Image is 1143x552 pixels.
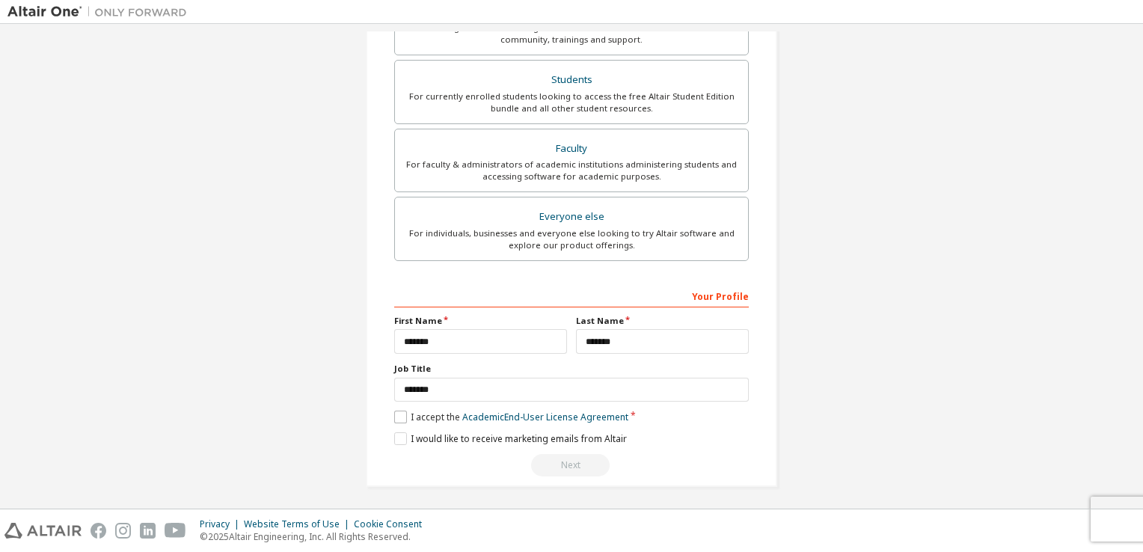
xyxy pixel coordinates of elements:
div: For faculty & administrators of academic institutions administering students and accessing softwa... [404,159,739,183]
img: Altair One [7,4,194,19]
div: For currently enrolled students looking to access the free Altair Student Edition bundle and all ... [404,91,739,114]
label: First Name [394,315,567,327]
img: altair_logo.svg [4,523,82,539]
div: Website Terms of Use [244,518,354,530]
img: linkedin.svg [140,523,156,539]
img: instagram.svg [115,523,131,539]
img: youtube.svg [165,523,186,539]
div: For existing customers looking to access software downloads, HPC resources, community, trainings ... [404,22,739,46]
div: Students [404,70,739,91]
label: Job Title [394,363,749,375]
div: Everyone else [404,206,739,227]
div: Cookie Consent [354,518,431,530]
label: Last Name [576,315,749,327]
a: Academic End-User License Agreement [462,411,628,423]
div: Read and acccept EULA to continue [394,454,749,476]
div: Privacy [200,518,244,530]
div: For individuals, businesses and everyone else looking to try Altair software and explore our prod... [404,227,739,251]
label: I would like to receive marketing emails from Altair [394,432,627,445]
div: Your Profile [394,283,749,307]
div: Faculty [404,138,739,159]
label: I accept the [394,411,628,423]
img: facebook.svg [91,523,106,539]
p: © 2025 Altair Engineering, Inc. All Rights Reserved. [200,530,431,543]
